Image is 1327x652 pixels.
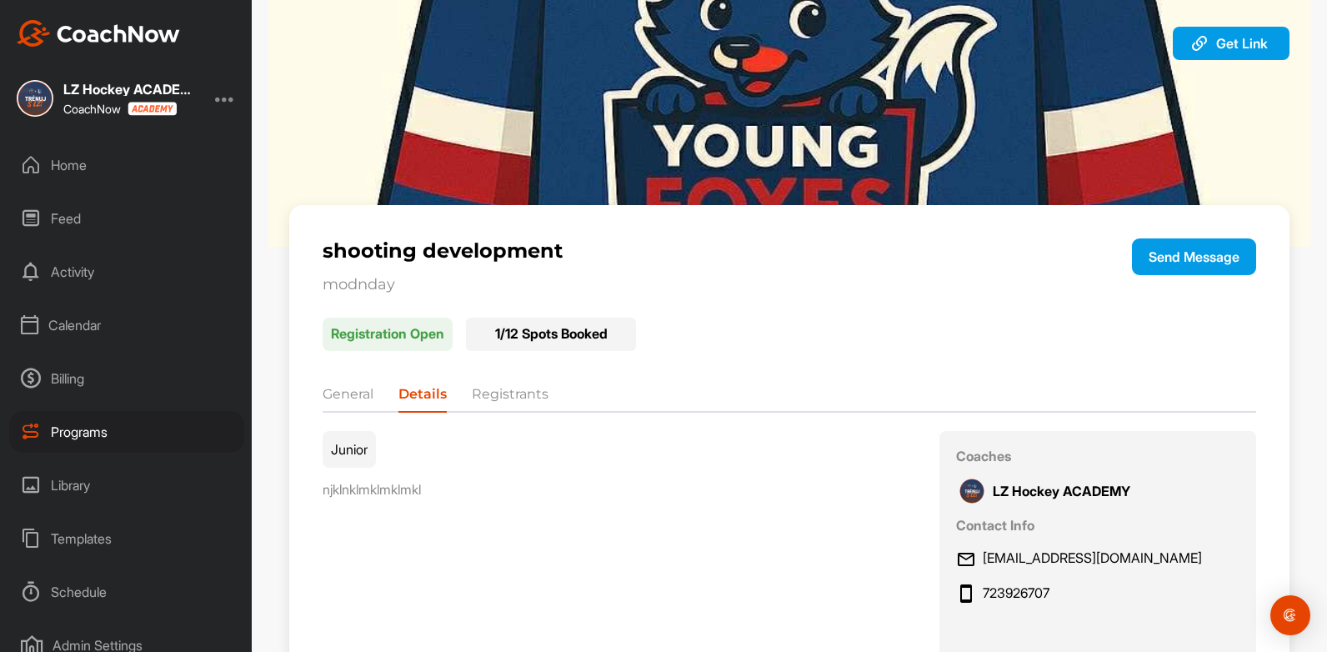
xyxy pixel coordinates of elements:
[9,518,244,559] div: Templates
[956,448,1239,465] p: Coaches
[1216,35,1268,52] span: Get Link
[323,276,1069,294] p: modnday
[959,479,984,504] img: Profile picture
[956,584,976,604] img: svg+xml;base64,PHN2ZyB3aWR0aD0iMjQiIGhlaWdodD0iMjQiIHZpZXdCb3g9IjAgMCAyNCAyNCIgZmlsbD0ibm9uZSIgeG...
[956,549,976,569] img: svg+xml;base64,PHN2ZyB3aWR0aD0iMjQiIGhlaWdodD0iMjQiIHZpZXdCb3g9IjAgMCAyNCAyNCIgZmlsbD0ibm9uZSIgeG...
[466,318,636,351] div: 1 / 12 Spots Booked
[323,238,1069,263] p: shooting development
[9,251,244,293] div: Activity
[9,411,244,453] div: Programs
[323,318,453,351] p: Registration Open
[17,80,53,117] img: square_ffa805cfad0c1b77c4c9d7b93d60304e.jpg
[993,484,1130,498] p: LZ Hockey ACADEMY
[398,384,447,411] li: Details
[983,550,1202,567] span: [EMAIL_ADDRESS][DOMAIN_NAME]
[323,431,376,468] p: Junior
[9,144,244,186] div: Home
[17,20,180,47] img: CoachNow
[63,102,177,116] div: CoachNow
[323,481,743,498] p: njklnklmklmklmkl
[9,198,244,239] div: Feed
[956,517,1239,534] p: Contact Info
[323,384,373,411] li: General
[63,83,197,96] div: LZ Hockey ACADEMY
[9,464,244,506] div: Library
[983,585,1049,602] span: 723926707
[1189,33,1209,53] img: svg+xml;base64,PHN2ZyB3aWR0aD0iMjAiIGhlaWdodD0iMjAiIHZpZXdCb3g9IjAgMCAyMCAyMCIgZmlsbD0ibm9uZSIgeG...
[1270,595,1310,635] div: Open Intercom Messenger
[9,304,244,346] div: Calendar
[128,102,177,116] img: CoachNow acadmey
[1132,238,1256,275] button: Send Message
[472,384,548,411] li: Registrants
[9,571,244,613] div: Schedule
[9,358,244,399] div: Billing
